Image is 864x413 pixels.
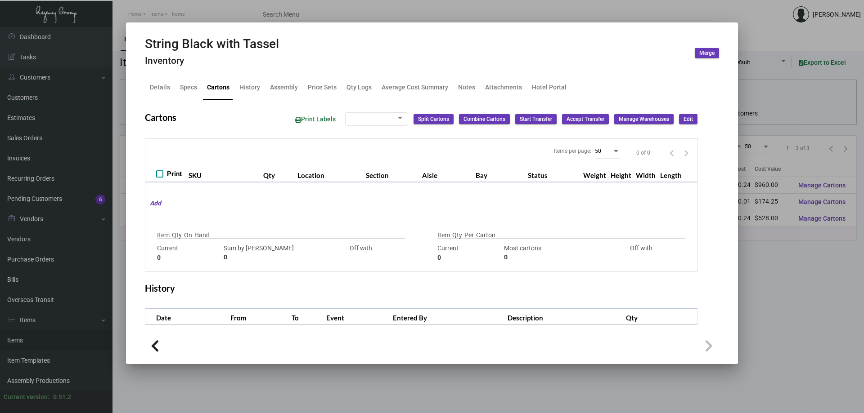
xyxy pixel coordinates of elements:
[288,111,343,128] button: Print Labels
[624,309,697,324] th: Qty
[581,167,608,182] th: Weight
[452,231,462,240] p: Qty
[485,83,522,92] div: Attachments
[145,199,161,208] mat-hint: Add
[414,114,454,124] button: Split Cartons
[699,49,715,57] span: Merge
[504,244,606,262] div: Most cartons
[382,83,448,92] div: Average Cost Summary
[184,231,192,240] p: On
[180,83,197,92] div: Specs
[145,309,228,324] th: Date
[658,167,684,182] th: Length
[614,114,674,124] button: Manage Warehouses
[194,231,210,240] p: Hand
[4,392,49,402] div: Current version:
[515,114,557,124] button: Start Transfer
[228,309,289,324] th: From
[567,115,604,123] span: Accept Transfer
[437,244,499,262] div: Current
[695,48,719,58] button: Merge
[261,167,295,182] th: Qty
[308,83,337,92] div: Price Sets
[295,167,364,182] th: Location
[608,167,634,182] th: Height
[418,115,449,123] span: Split Cartons
[473,167,526,182] th: Bay
[520,115,552,123] span: Start Transfer
[459,114,510,124] button: Combine Cartons
[207,83,229,92] div: Cartons
[464,231,474,240] p: Per
[150,83,170,92] div: Details
[330,244,392,262] div: Off with
[224,244,325,262] div: Sum by [PERSON_NAME]
[172,231,182,240] p: Qty
[526,167,581,182] th: Status
[270,83,298,92] div: Assembly
[476,231,495,240] p: Carton
[619,115,669,123] span: Manage Warehouses
[665,146,679,160] button: Previous page
[532,83,567,92] div: Hotel Portal
[437,231,450,240] p: Item
[364,167,420,182] th: Section
[346,83,372,92] div: Qty Logs
[157,231,170,240] p: Item
[239,83,260,92] div: History
[157,244,219,262] div: Current
[145,112,176,123] h2: Cartons
[634,167,658,182] th: Width
[595,148,601,154] span: 50
[145,283,175,293] h2: History
[636,149,650,157] div: 0 of 0
[420,167,473,182] th: Aisle
[684,115,693,123] span: Edit
[289,309,324,324] th: To
[505,309,624,324] th: Description
[324,309,391,324] th: Event
[679,146,693,160] button: Next page
[610,244,672,262] div: Off with
[554,147,591,155] div: Items per page:
[679,114,697,124] button: Edit
[145,36,279,52] h2: String Black with Tassel
[562,114,609,124] button: Accept Transfer
[295,115,336,123] span: Print Labels
[53,392,71,402] div: 0.51.2
[145,55,279,67] h4: Inventory
[458,83,475,92] div: Notes
[595,147,620,155] mat-select: Items per page:
[463,115,505,123] span: Combine Cartons
[167,169,182,179] span: Print
[391,309,505,324] th: Entered By
[186,167,261,182] th: SKU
